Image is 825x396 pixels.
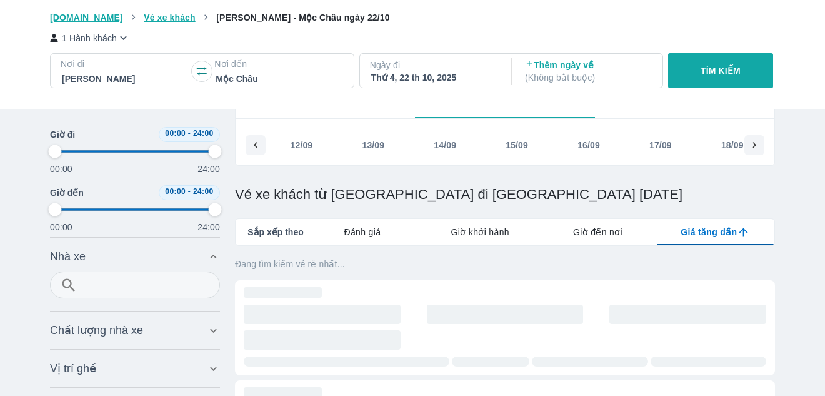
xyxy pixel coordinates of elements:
span: Đánh giá [344,226,381,238]
nav: breadcrumb [50,11,775,24]
span: Giờ đi [50,128,75,141]
p: 24:00 [197,221,220,233]
button: 1 Hành khách [50,31,130,44]
p: 24:00 [197,163,220,175]
span: - [188,129,191,138]
div: 13/09 [362,139,384,151]
h1: Vé xe khách từ [GEOGRAPHIC_DATA] đi [GEOGRAPHIC_DATA] [DATE] [235,186,775,203]
p: TÌM KIẾM [701,64,741,77]
div: 16/09 [577,139,600,151]
span: - [188,187,191,196]
button: TÌM KIẾM [668,53,772,88]
div: Nhà xe [50,272,220,307]
p: 00:00 [50,163,72,175]
span: 00:00 [165,129,186,138]
span: Vé xe khách [144,13,195,23]
span: Vị trí ghế [50,361,96,376]
span: Giá tăng dần [681,226,737,238]
span: 00:00 [165,187,186,196]
div: lab API tabs example [304,219,774,245]
div: 12/09 [291,139,313,151]
span: Chất lượng nhà xe [50,323,143,338]
div: Nhà xe [50,241,220,272]
p: Thêm ngày về [525,59,651,84]
span: [DOMAIN_NAME] [50,13,123,23]
div: 18/09 [721,139,744,151]
div: Thứ 4, 22 th 10, 2025 [371,71,497,84]
div: Chất lượng nhà xe [50,315,220,345]
span: Nhà xe [50,249,86,264]
div: 14/09 [434,139,456,151]
p: Nơi đi [61,58,189,70]
div: 17/09 [649,139,672,151]
span: Giờ đến nơi [573,226,622,238]
p: 00:00 [50,221,72,233]
div: 15/09 [506,139,528,151]
span: 24:00 [193,187,214,196]
div: scrollable day and price [266,131,744,159]
div: Thời gian [50,127,220,233]
p: Ngày đi [370,59,499,71]
p: ( Không bắt buộc ) [525,71,651,84]
span: [PERSON_NAME] - Mộc Châu ngày 22/10 [216,13,389,23]
p: Nơi đến [214,58,343,70]
span: Giờ đến [50,186,84,199]
span: 24:00 [193,129,214,138]
span: Giờ khởi hành [451,226,509,238]
p: 1 Hành khách [62,32,117,44]
div: Vị trí ghế [50,353,220,383]
span: Sắp xếp theo [247,226,304,238]
p: Đang tìm kiếm vé rẻ nhất... [235,258,775,270]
